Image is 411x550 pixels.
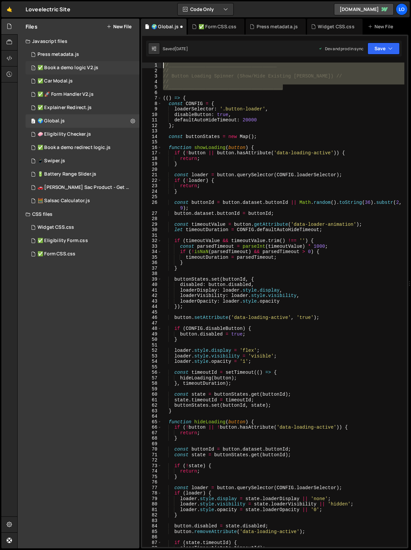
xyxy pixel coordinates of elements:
div: 70 [142,447,162,452]
div: 41 [142,288,162,293]
div: 46 [142,315,162,321]
div: 52 [142,348,162,353]
div: 34 [142,249,162,255]
div: 33 [142,244,162,249]
div: 8014/41354.css [26,234,139,247]
div: ✅ Form CSS.css [38,251,75,257]
div: ✅ Book a demo redirect logic.js [38,145,111,151]
div: Loveelectric Site [26,5,70,13]
div: 📱 Swiper.js [38,158,65,164]
div: 8014/41351.css [26,247,139,261]
div: ✅ Car Modal.js [38,78,73,84]
div: Press metadata.js [257,23,298,30]
div: 82 [142,512,162,518]
div: 63 [142,408,162,414]
div: ✅ Form CSS.css [199,23,236,30]
a: Lo [396,3,408,15]
div: 8 [142,101,162,107]
div: 83 [142,518,162,524]
div: 38 [142,271,162,277]
div: 71 [142,452,162,458]
div: 19 [142,161,162,167]
div: ✅ Book a demo logic V2.js [38,65,98,71]
div: 26 [142,200,162,211]
div: 25 [142,194,162,200]
div: 4 [142,79,162,85]
div: 87 [142,540,162,546]
div: 49 [142,332,162,337]
div: 8014/33036.js [26,181,142,194]
div: 8014/34824.js [26,168,139,181]
button: Save [368,43,400,55]
div: 29 [142,222,162,227]
div: 8014/28850.js [26,194,139,207]
span: 1 [31,66,35,71]
div: 8014/46694.js [26,61,139,74]
div: New File [368,23,396,30]
div: 64 [142,414,162,419]
div: 45 [142,310,162,315]
div: 3 [142,73,162,79]
span: 2 [31,119,35,124]
h2: Files [26,23,38,30]
div: ✅ Explainer Redirect.js [38,105,92,111]
div: 37 [142,266,162,271]
div: 23 [142,183,162,189]
button: Code Only [178,3,233,15]
div: 40 [142,282,162,288]
div: Saved [163,46,188,52]
div: 51 [142,343,162,348]
div: 8014/41995.js [26,74,139,88]
div: 57 [142,375,162,381]
div: 74 [142,469,162,474]
div: CSS files [18,207,139,221]
div: 🔋 Battery Range Slider.js [38,171,96,177]
div: 65 [142,419,162,425]
div: 68 [142,436,162,441]
div: 72 [142,458,162,463]
div: 44 [142,304,162,310]
div: 21 [142,172,162,178]
div: 77 [142,485,162,491]
div: 8014/42769.js [26,114,139,128]
div: 8014/41778.js [26,101,139,114]
div: 73 [142,463,162,469]
div: 13 [142,128,162,134]
div: 59 [142,386,162,392]
div: 🚗 [PERSON_NAME] Sac Product - Get started.js [38,185,129,191]
div: 43 [142,299,162,304]
div: 24 [142,189,162,195]
div: Widget CSS.css [318,23,354,30]
div: 30 [142,227,162,233]
div: 50 [142,337,162,343]
div: 16 [142,145,162,151]
div: 18 [142,156,162,162]
div: 53 [142,353,162,359]
div: 20 [142,167,162,173]
div: 39 [142,277,162,282]
div: 78 [142,490,162,496]
div: 🧼 Eligibility Checker.js [38,131,91,137]
div: 8014/34949.js [26,154,139,168]
div: 85 [142,529,162,535]
div: 61 [142,397,162,403]
div: Widget CSS.css [38,224,74,230]
div: 10 [142,112,162,118]
div: ✅ Eligibility Form.css [38,238,88,244]
div: 6 [142,90,162,96]
div: 8014/42987.js [26,88,139,101]
div: 56 [142,370,162,375]
a: [DOMAIN_NAME] [334,3,394,15]
div: 60 [142,392,162,397]
div: 2 [142,68,162,74]
div: 80 [142,501,162,507]
button: New File [107,24,131,29]
div: 54 [142,359,162,364]
div: 8014/47792.js [26,48,139,61]
div: 27 [142,211,162,216]
div: 35 [142,255,162,260]
div: 17 [142,150,162,156]
div: Dev and prod in sync [318,46,364,52]
div: 48 [142,326,162,332]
